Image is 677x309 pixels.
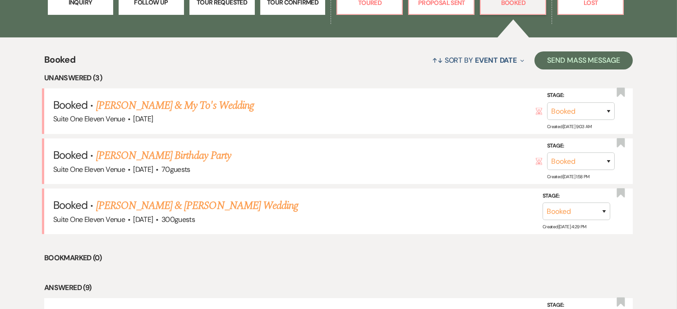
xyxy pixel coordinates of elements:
span: Created: [DATE] 9:03 AM [547,124,592,129]
button: Sort By Event Date [428,48,528,72]
span: Booked [53,98,88,112]
label: Stage: [547,141,615,151]
span: [DATE] [133,215,153,224]
a: [PERSON_NAME] & My To's Wedding [96,97,254,114]
label: Stage: [543,191,610,201]
span: [DATE] [133,165,153,174]
span: [DATE] [133,114,153,124]
span: Booked [53,198,88,212]
button: Send Mass Message [534,51,633,69]
li: Answered (9) [44,282,633,294]
span: Suite One Eleven Venue [53,114,125,124]
span: Suite One Eleven Venue [53,165,125,174]
a: [PERSON_NAME] Birthday Party [96,148,231,164]
label: Stage: [547,91,615,101]
span: 300 guests [161,215,195,224]
li: Unanswered (3) [44,72,633,84]
span: Booked [53,148,88,162]
a: [PERSON_NAME] & [PERSON_NAME] Wedding [96,198,298,214]
li: Bookmarked (0) [44,252,633,264]
span: Suite One Eleven Venue [53,215,125,224]
span: 70 guests [161,165,190,174]
span: Created: [DATE] 1:58 PM [547,174,589,180]
span: Event Date [475,55,517,65]
span: ↑↓ [432,55,443,65]
span: Created: [DATE] 4:29 PM [543,224,586,230]
span: Booked [44,53,75,72]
